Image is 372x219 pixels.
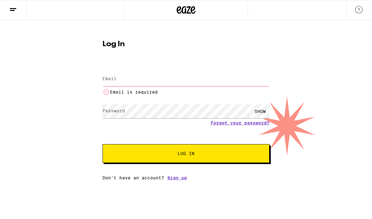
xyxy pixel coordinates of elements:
[103,175,269,180] div: Don't have an account?
[211,120,269,125] a: Forgot your password?
[103,88,269,96] li: Email is required
[103,108,125,113] label: Password
[103,76,117,81] label: Email
[103,72,269,86] input: Email
[251,104,269,118] div: SHOW
[103,41,269,48] h1: Log In
[103,144,269,163] button: Log In
[167,175,187,180] a: Sign up
[178,151,194,156] span: Log In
